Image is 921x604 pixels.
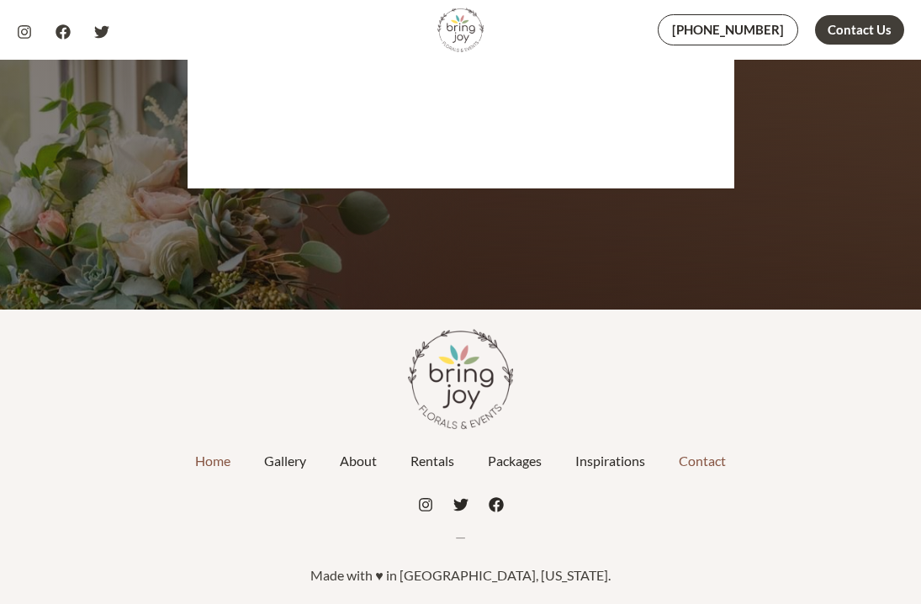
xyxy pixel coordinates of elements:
[56,24,71,40] a: Facebook
[815,15,904,45] a: Contact Us
[94,24,109,40] a: Twitter
[662,440,743,482] a: Contact
[558,440,662,482] a: Inspirations
[455,528,466,544] span: —
[323,440,394,482] a: About
[247,440,323,482] a: Gallery
[471,440,558,482] a: Packages
[394,440,471,482] a: Rentals
[310,567,611,583] span: Made with ♥ in [GEOGRAPHIC_DATA], [US_STATE].
[178,440,247,482] a: Home
[437,7,484,53] img: Bring Joy
[453,497,468,512] a: Twitter
[17,24,32,40] a: Instagram
[658,14,798,45] a: [PHONE_NUMBER]
[489,497,504,512] a: Facebook
[418,497,433,512] a: Instagram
